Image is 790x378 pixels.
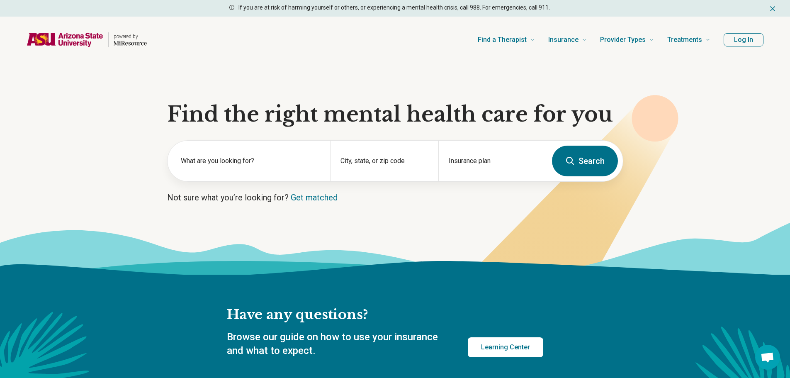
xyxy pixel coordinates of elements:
[667,23,710,56] a: Treatments
[167,102,623,127] h1: Find the right mental health care for you
[468,337,543,357] a: Learning Center
[600,23,654,56] a: Provider Types
[227,330,448,358] p: Browse our guide on how to use your insurance and what to expect.
[227,306,543,324] h2: Have any questions?
[181,156,320,166] label: What are you looking for?
[478,23,535,56] a: Find a Therapist
[667,34,702,46] span: Treatments
[552,146,618,176] button: Search
[768,3,777,13] button: Dismiss
[291,193,338,202] a: Get matched
[27,27,147,53] a: Home page
[548,34,579,46] span: Insurance
[600,34,646,46] span: Provider Types
[548,23,587,56] a: Insurance
[114,33,147,40] p: powered by
[478,34,527,46] span: Find a Therapist
[724,33,763,46] button: Log In
[167,192,623,203] p: Not sure what you’re looking for?
[755,345,780,370] div: Open chat
[238,3,550,12] p: If you are at risk of harming yourself or others, or experiencing a mental health crisis, call 98...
